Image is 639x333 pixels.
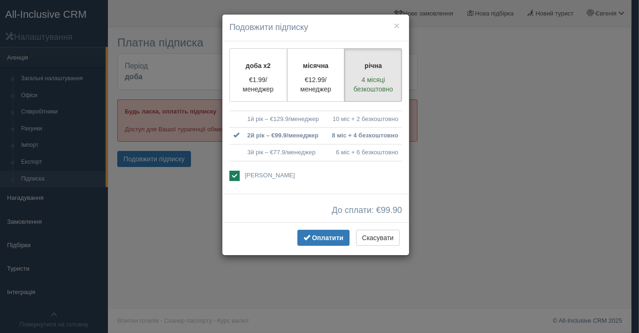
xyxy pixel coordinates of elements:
p: 4 місяці безкоштовно [350,75,396,94]
td: 3й рік – €77.9/менеджер [243,144,326,161]
td: 6 міс + 6 безкоштовно [326,144,402,161]
td: 1й рік – €129.9/менеджер [243,111,326,128]
h4: Подовжити підписку [229,22,402,34]
p: €1.99/менеджер [236,75,281,94]
p: місячна [293,61,339,70]
td: 2й рік – €99.9/менеджер [243,128,326,144]
p: річна [350,61,396,70]
span: До сплати: € [332,206,402,215]
button: Оплатити [297,230,350,246]
span: Оплатити [312,234,343,242]
p: доба x2 [236,61,281,70]
p: €12.99/менеджер [293,75,339,94]
span: 99.90 [381,205,402,215]
td: 8 міс + 4 безкоштовно [326,128,402,144]
button: × [394,21,400,30]
button: Скасувати [356,230,400,246]
span: [PERSON_NAME] [245,172,295,179]
td: 10 міс + 2 безкоштовно [326,111,402,128]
